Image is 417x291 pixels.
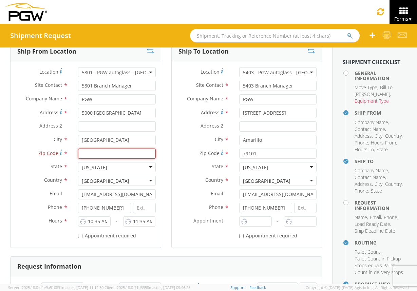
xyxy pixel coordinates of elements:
[355,174,385,180] span: Contact Name
[355,126,386,133] li: ,
[51,163,62,170] span: State
[384,214,397,220] span: Phone
[355,119,388,125] span: Company Name
[355,133,372,139] span: Address
[193,217,223,224] span: Appointment
[78,234,82,238] input: Appointment required
[105,285,190,290] span: Client: 2025.18.0-71d3358
[39,122,62,129] span: Address 2
[355,139,368,146] span: Phone
[211,190,223,197] span: Email
[355,84,378,91] li: ,
[355,174,386,181] li: ,
[10,32,71,39] h4: Shipment Request
[370,214,381,220] span: Email
[355,214,368,221] li: ,
[355,255,403,275] span: Pallet Count in Pickup Stops equals Pallet Count in delivery stops
[355,249,381,255] li: ,
[187,95,223,102] span: Company Name
[355,139,369,146] li: ,
[306,285,409,290] span: Copyright © [DATE]-[DATE] Agistix Inc., All Rights Reserved
[355,110,407,115] h4: Ship From
[384,214,398,221] li: ,
[355,181,372,187] span: Address
[408,16,412,22] span: ▼
[200,150,220,156] span: Zip Code
[78,67,155,77] span: 5801 - PGW autoglass - Fort Worth Hub
[375,181,382,187] span: City
[294,203,317,213] input: Ext.
[370,214,382,221] li: ,
[377,146,388,153] span: State
[190,29,360,42] input: Shipment, Tracking or Reference Number (at least 4 chars)
[371,188,382,194] span: State
[380,84,394,91] li: ,
[5,3,47,21] img: pgw-form-logo-1aaa8060b1cc70fad034.png
[212,163,223,170] span: State
[54,136,62,142] span: City
[375,133,383,139] li: ,
[209,204,223,210] span: Phone
[62,285,103,290] span: master, [DATE] 11:12:30
[355,98,389,104] span: Equipment Type
[277,217,278,224] span: -
[201,69,220,75] span: Location
[385,133,402,139] span: Country
[371,139,397,146] li: ,
[249,285,266,290] a: Feedback
[355,214,367,220] span: Name
[355,221,391,228] li: ,
[82,164,107,171] div: [US_STATE]
[93,283,105,291] span: Email
[394,16,412,22] span: Forms
[178,48,229,55] h3: Ship To Location
[40,109,58,116] span: Address
[205,177,223,183] span: Country
[149,285,190,290] span: master, [DATE] 09:46:25
[355,146,375,153] li: ,
[239,67,317,77] span: 5403 - PGW autoglass - Amarillo
[355,282,407,287] h4: Product Info
[355,71,407,81] h4: General Information
[8,285,103,290] span: Server: 2025.18.0-d1e9a510831
[355,200,407,211] h4: Request Information
[48,204,62,210] span: Phone
[44,177,62,183] span: Country
[26,95,62,102] span: Company Name
[239,231,299,239] label: Appointment required
[355,91,391,98] li: ,
[355,91,390,97] span: [PERSON_NAME]
[355,126,385,132] span: Contact Name
[355,181,373,188] li: ,
[82,178,129,185] div: [GEOGRAPHIC_DATA]
[375,133,382,139] span: City
[243,178,290,185] div: [GEOGRAPHIC_DATA]
[355,84,377,91] span: Move Type
[355,221,390,227] span: Load Ready Date
[116,217,117,224] span: -
[229,283,243,291] span: Phone
[78,231,137,239] label: Appointment required
[243,69,313,76] span: 5403 - PGW autoglass - Amarillo
[355,228,395,234] span: Ship Deadline Date
[355,249,380,255] span: Pallet Count
[355,240,407,245] h4: Routing
[355,146,374,153] span: Hours To
[39,69,58,75] span: Location
[343,58,400,66] strong: Shipment Checklist
[133,203,155,213] input: Ext.
[82,69,152,76] span: 5801 - PGW autoglass - Fort Worth Hub
[215,136,223,142] span: City
[196,82,223,88] span: Site Contact
[230,285,245,290] a: Support
[166,282,199,290] label: Merchant
[355,133,373,139] li: ,
[371,139,396,146] span: Hours From
[239,234,244,238] input: Appointment required
[17,263,81,270] h3: Request Information
[17,48,76,55] h3: Ship From Location
[355,188,369,194] li: ,
[201,122,223,129] span: Address 2
[380,84,393,91] span: Bill To
[355,119,389,126] li: ,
